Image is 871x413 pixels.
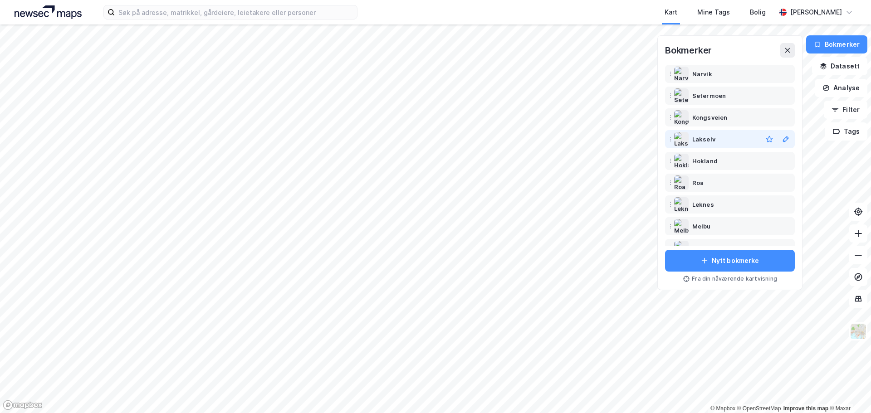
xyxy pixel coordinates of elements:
div: Bokmerker [665,43,712,58]
div: Melbu [692,221,711,232]
button: Nytt bokmerke [665,250,795,272]
img: Roa [674,175,689,190]
div: [PERSON_NAME] [790,7,842,18]
img: Z [850,323,867,340]
button: Filter [824,101,867,119]
div: Roa [692,177,704,188]
button: Analyse [815,79,867,97]
div: Narvik [692,68,712,79]
a: Improve this map [783,405,828,412]
a: OpenStreetMap [737,405,781,412]
button: Bokmerker [806,35,867,53]
div: Kart [665,7,677,18]
div: Leknes [692,199,714,210]
a: Mapbox [710,405,735,412]
div: Mine Tags [697,7,730,18]
button: Datasett [812,57,867,75]
img: Hokland [674,154,689,168]
img: Narvik [674,67,689,81]
a: Mapbox homepage [3,400,43,410]
input: Søk på adresse, matrikkel, gårdeiere, leietakere eller personer [115,5,357,19]
img: Kongsveien [674,110,689,125]
img: Leknes [674,197,689,212]
img: Melbu [674,219,689,233]
div: [PERSON_NAME] [692,243,743,253]
img: Lakselv [674,132,689,146]
div: Kontrollprogram for chat [826,369,871,413]
div: Kongsveien [692,112,727,123]
div: Hokland [692,155,718,166]
div: Bolig [750,7,766,18]
div: Setermoen [692,90,726,101]
img: logo.a4113a55bc3d86da70a041830d287a7e.svg [15,5,82,19]
iframe: Chat Widget [826,369,871,413]
div: Lakselv [692,134,715,145]
img: Setermoen [674,88,689,103]
div: Fra din nåværende kartvisning [665,275,795,282]
button: Tags [825,122,867,141]
img: Myre [674,241,689,255]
